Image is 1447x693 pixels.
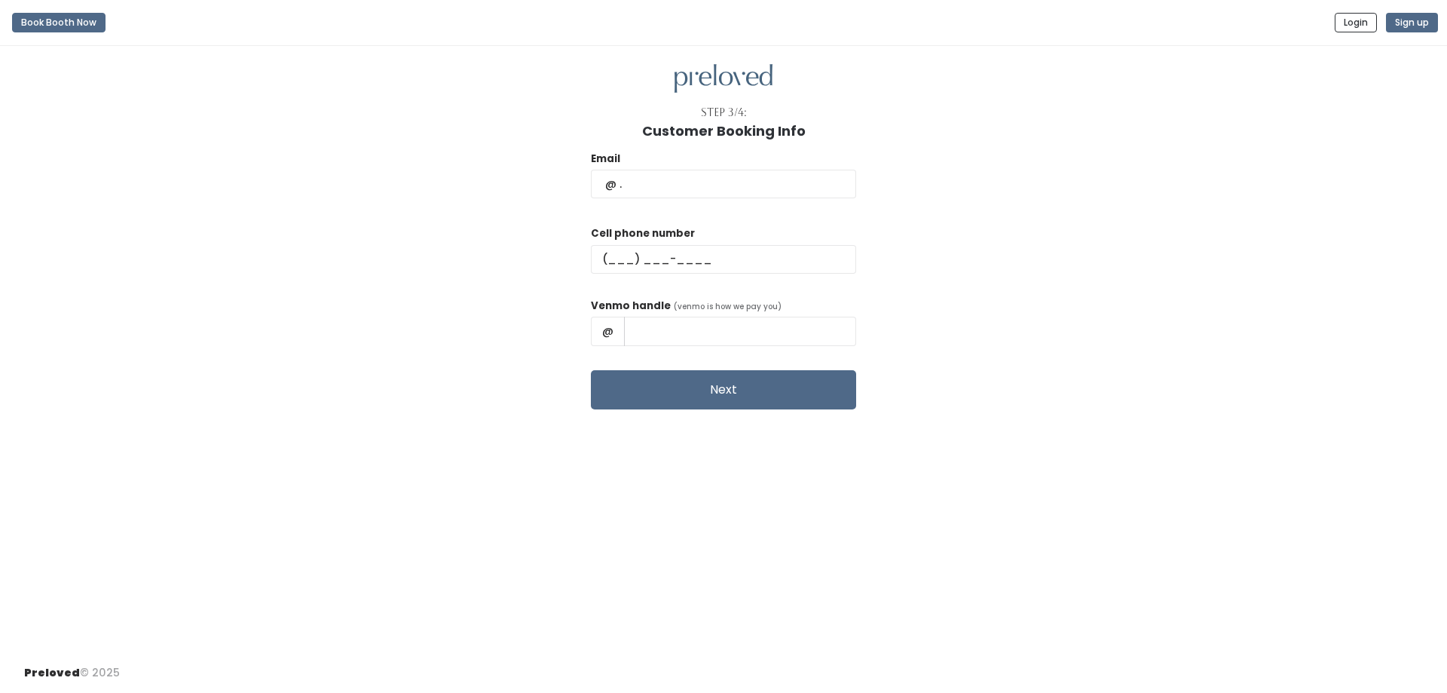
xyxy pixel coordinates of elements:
button: Next [591,370,856,409]
input: (___) ___-____ [591,245,856,274]
span: (venmo is how we pay you) [674,301,782,312]
h1: Customer Booking Info [642,124,806,139]
label: Cell phone number [591,226,695,241]
button: Sign up [1386,13,1438,32]
button: Login [1335,13,1377,32]
div: © 2025 [24,653,120,681]
img: preloved logo [675,64,772,94]
span: @ [591,317,625,345]
label: Venmo handle [591,299,671,314]
span: Preloved [24,665,80,680]
label: Email [591,152,620,167]
button: Book Booth Now [12,13,106,32]
a: Book Booth Now [12,6,106,39]
input: @ . [591,170,856,198]
div: Step 3/4: [701,105,747,121]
